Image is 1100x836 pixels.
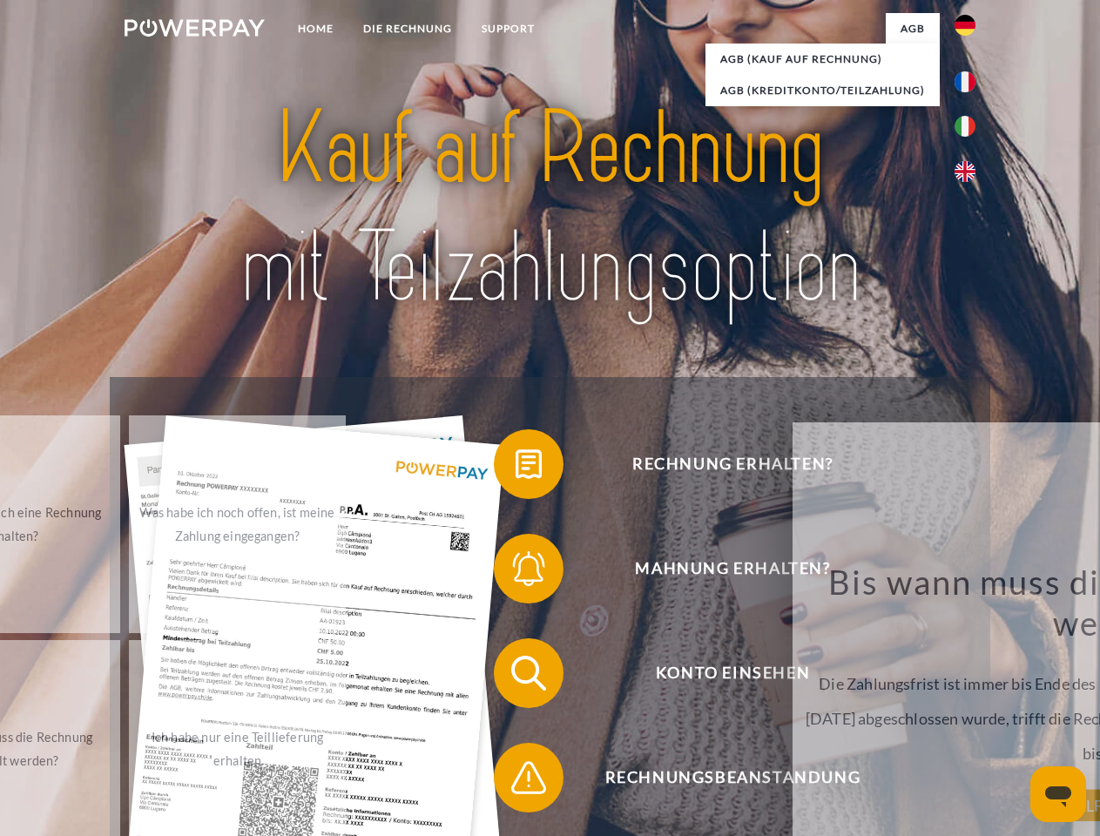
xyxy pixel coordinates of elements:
span: Konto einsehen [519,638,946,708]
a: AGB (Kreditkonto/Teilzahlung) [705,75,940,106]
div: Ich habe nur eine Teillieferung erhalten [139,725,335,772]
img: qb_warning.svg [507,756,550,799]
img: title-powerpay_de.svg [166,84,934,334]
a: Was habe ich noch offen, ist meine Zahlung eingegangen? [129,415,346,633]
span: Rechnungsbeanstandung [519,743,946,812]
img: it [955,116,975,137]
a: agb [886,13,940,44]
button: Konto einsehen [494,638,947,708]
a: SUPPORT [467,13,550,44]
img: logo-powerpay-white.svg [125,19,265,37]
a: AGB (Kauf auf Rechnung) [705,44,940,75]
img: en [955,161,975,182]
img: de [955,15,975,36]
button: Rechnungsbeanstandung [494,743,947,812]
a: Home [283,13,348,44]
img: qb_search.svg [507,651,550,695]
a: DIE RECHNUNG [348,13,467,44]
iframe: Schaltfläche zum Öffnen des Messaging-Fensters [1030,766,1086,822]
div: Was habe ich noch offen, ist meine Zahlung eingegangen? [139,501,335,548]
img: fr [955,71,975,92]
